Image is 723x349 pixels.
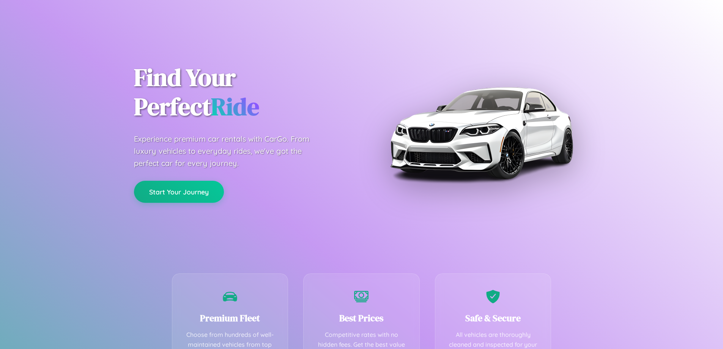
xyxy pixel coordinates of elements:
[447,312,540,324] h3: Safe & Secure
[211,90,259,123] span: Ride
[134,133,324,169] p: Experience premium car rentals with CarGo. From luxury vehicles to everyday rides, we've got the ...
[184,312,277,324] h3: Premium Fleet
[315,312,408,324] h3: Best Prices
[134,181,224,203] button: Start Your Journey
[386,38,576,228] img: Premium BMW car rental vehicle
[134,63,350,122] h1: Find Your Perfect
